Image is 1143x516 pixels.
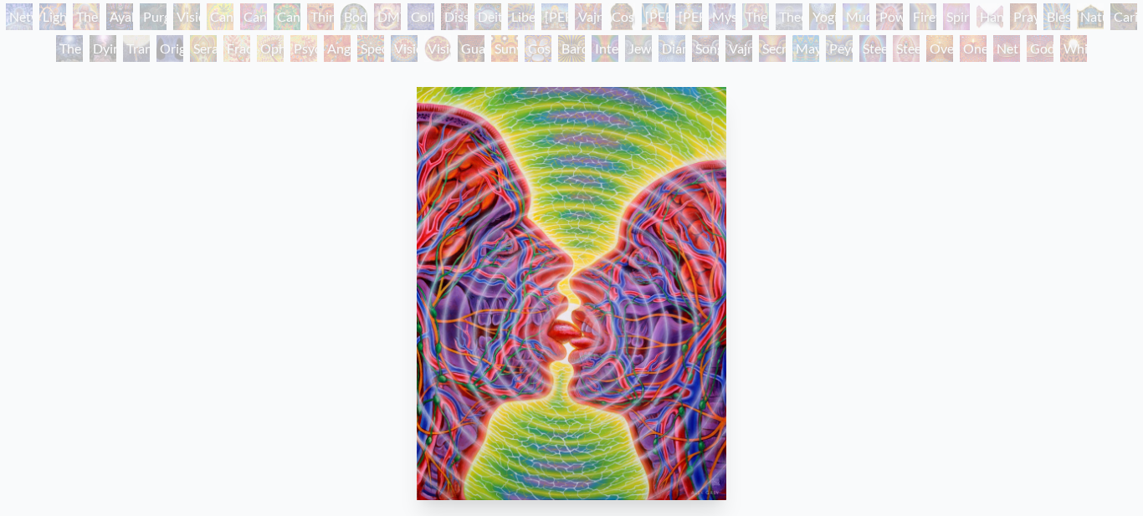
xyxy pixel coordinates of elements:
[1077,3,1104,30] div: Nature of Mind
[417,87,725,500] img: One-Taste-2009-Alex-Grey-watermarked.jpg
[223,35,250,62] div: Fractal Eyes
[458,35,484,62] div: Guardian of Infinite Vision
[491,35,518,62] div: Sunyata
[675,3,702,30] div: [PERSON_NAME]
[1010,3,1037,30] div: Praying Hands
[190,35,217,62] div: Seraphic Transport Docking on the Third Eye
[725,35,752,62] div: Vajra Being
[625,35,652,62] div: Jewel Being
[324,35,351,62] div: Angel Skin
[391,35,418,62] div: Vision Crystal
[123,35,150,62] div: Transfiguration
[508,3,535,30] div: Liberation Through Seeing
[1027,35,1053,62] div: Godself
[173,3,200,30] div: Vision Tree
[976,3,1003,30] div: Hands that See
[1060,35,1087,62] div: White Light
[407,3,434,30] div: Collective Vision
[374,3,401,30] div: DMT - The Spirit Molecule
[926,35,953,62] div: Oversoul
[792,35,819,62] div: Mayan Being
[776,3,802,30] div: Theologue
[106,3,133,30] div: Ayahuasca Visitation
[90,35,116,62] div: Dying
[290,35,317,62] div: Psychomicrograph of a Fractal Paisley Cherub Feather Tip
[341,3,367,30] div: Body/Mind as a Vibratory Field of Energy
[608,3,635,30] div: Cosmic [DEMOGRAPHIC_DATA]
[357,35,384,62] div: Spectral Lotus
[943,3,970,30] div: Spirit Animates the Flesh
[257,35,284,62] div: Ophanic Eyelash
[809,3,836,30] div: Yogi & the Möbius Sphere
[525,35,551,62] div: Cosmic Elf
[56,35,83,62] div: The Soul Finds It's Way
[960,35,987,62] div: One
[1043,3,1070,30] div: Blessing Hand
[207,3,233,30] div: Cannabis Mudra
[240,3,267,30] div: Cannabis Sutra
[6,3,33,30] div: Networks
[1110,3,1137,30] div: Caring
[541,3,568,30] div: [PERSON_NAME]
[843,3,869,30] div: Mudra
[156,35,183,62] div: Original Face
[742,3,769,30] div: The Seer
[307,3,334,30] div: Third Eye Tears of Joy
[709,3,736,30] div: Mystic Eye
[826,35,853,62] div: Peyote Being
[692,35,719,62] div: Song of Vajra Being
[910,3,936,30] div: Firewalking
[759,35,786,62] div: Secret Writing Being
[993,35,1020,62] div: Net of Being
[474,3,501,30] div: Deities & Demons Drinking from the Milky Pool
[859,35,886,62] div: Steeplehead 1
[73,3,100,30] div: The Shulgins and their Alchemical Angels
[140,3,167,30] div: Purging
[274,3,300,30] div: Cannabacchus
[39,3,66,30] div: Lightworker
[441,3,468,30] div: Dissectional Art for Tool's Lateralus CD
[558,35,585,62] div: Bardo Being
[659,35,685,62] div: Diamond Being
[642,3,669,30] div: [PERSON_NAME]
[575,3,602,30] div: Vajra Guru
[893,35,920,62] div: Steeplehead 2
[592,35,618,62] div: Interbeing
[424,35,451,62] div: Vision [PERSON_NAME]
[876,3,903,30] div: Power to the Peaceful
